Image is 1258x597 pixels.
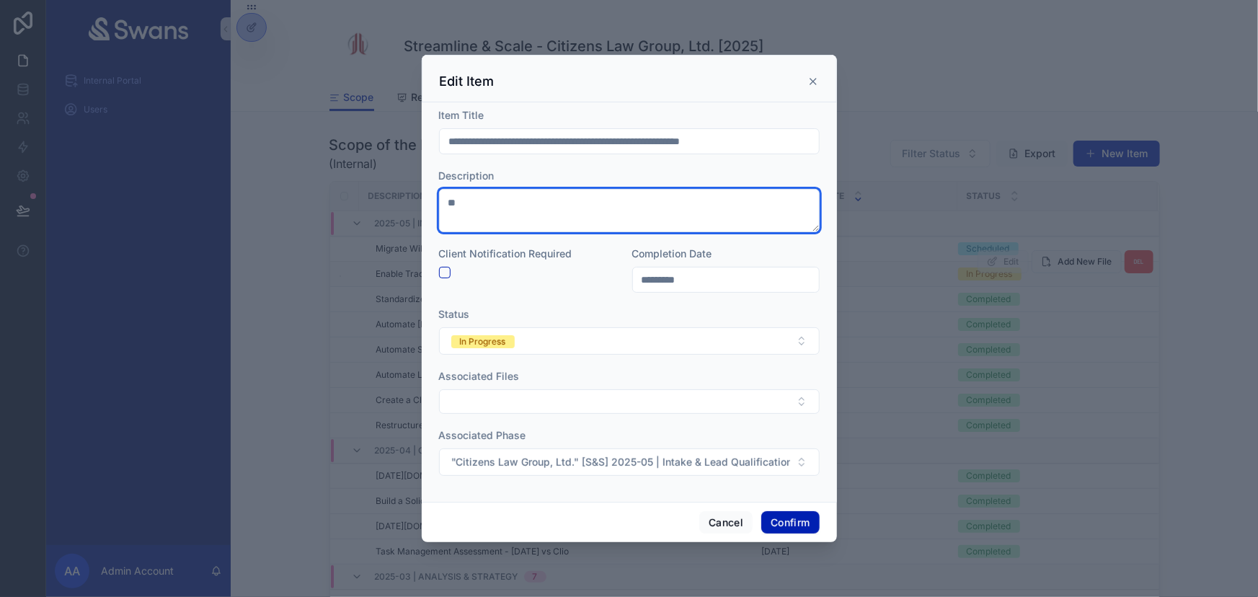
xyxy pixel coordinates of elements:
span: Status [439,308,470,320]
span: "Citizens Law Group, Ltd." [S&S] 2025-05 | Intake & Lead Qualification [451,455,790,469]
div: In Progress [460,335,506,348]
span: Item Title [439,109,484,121]
span: Completion Date [632,247,712,260]
button: Cancel [699,511,753,534]
button: Select Button [439,327,820,355]
span: Client Notification Required [439,247,572,260]
span: Associated Phase [439,429,526,441]
button: Select Button [439,389,820,414]
button: Confirm [761,511,819,534]
span: Description [439,169,495,182]
button: Select Button [439,448,820,476]
h3: Edit Item [440,73,495,90]
span: Associated Files [439,370,520,382]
